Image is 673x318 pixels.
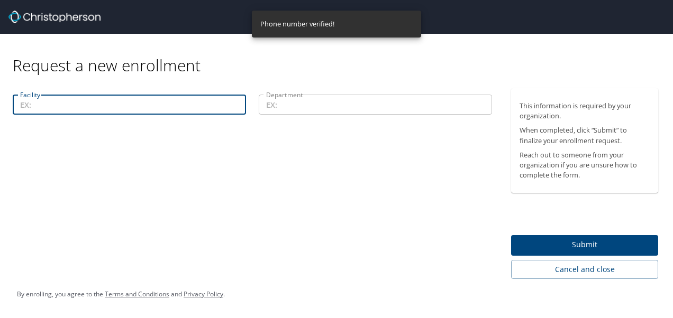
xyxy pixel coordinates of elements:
p: Reach out to someone from your organization if you are unsure how to complete the form. [520,150,650,181]
input: EX: [13,95,246,115]
a: Terms and Conditions [105,289,169,298]
p: This information is required by your organization. [520,101,650,121]
a: Privacy Policy [184,289,223,298]
button: Cancel and close [511,260,658,279]
input: EX: [259,95,492,115]
span: Submit [520,238,650,251]
span: Cancel and close [520,263,650,276]
div: By enrolling, you agree to the and . [17,281,225,307]
img: cbt logo [8,11,101,23]
button: Submit [511,235,658,256]
p: When completed, click “Submit” to finalize your enrollment request. [520,125,650,145]
div: Request a new enrollment [13,34,667,76]
div: Phone number verified! [260,14,334,34]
